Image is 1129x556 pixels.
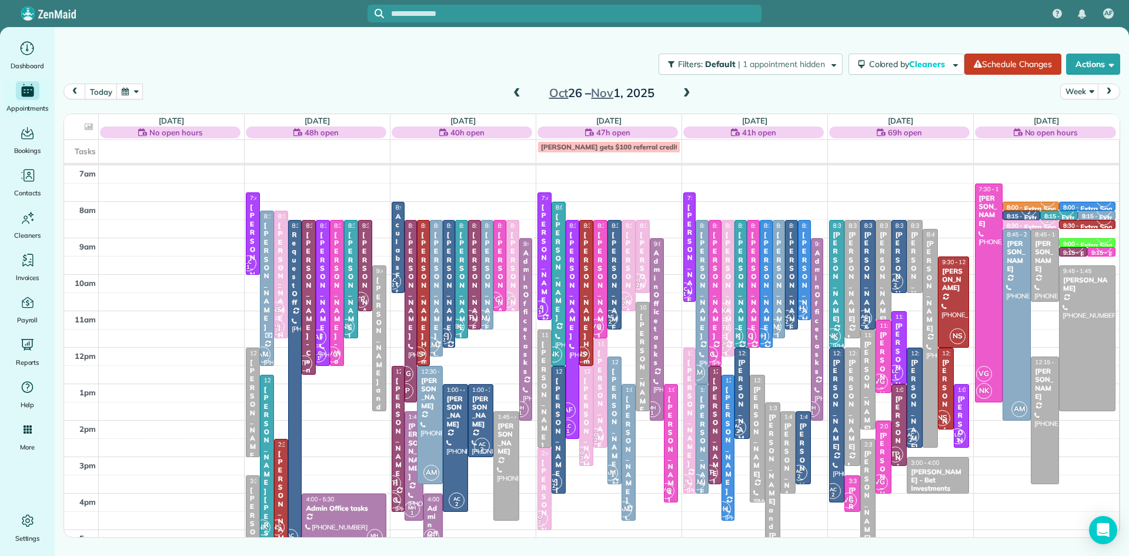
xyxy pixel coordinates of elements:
[269,302,285,318] span: NS
[269,325,284,337] small: 2
[14,229,41,241] span: Cleaners
[631,280,646,291] small: 2
[5,335,50,368] a: Reports
[14,145,41,157] span: Bookings
[715,320,731,336] span: TP
[934,410,950,426] span: NS
[713,222,744,229] span: 8:30 - 12:30
[740,328,756,344] span: VG
[725,231,731,341] div: [PERSON_NAME]
[472,231,477,341] div: [PERSON_NAME]
[319,231,326,341] div: [PERSON_NAME]
[362,231,369,341] div: [PERSON_NAME]
[574,347,590,362] span: NS
[570,222,598,229] span: 8:30 - 2:30
[537,304,543,310] span: LC
[769,404,797,412] span: 1:30 - 5:30
[713,368,744,375] span: 12:30 - 3:45
[597,222,629,229] span: 8:30 - 11:45
[264,212,296,220] span: 8:15 - 12:30
[864,222,896,229] span: 8:30 - 11:30
[640,222,672,229] span: 8:30 - 10:30
[738,231,744,341] div: [PERSON_NAME]
[1024,205,1091,213] div: Extra Space Storage
[523,240,552,248] span: 9:00 - 2:00
[368,9,384,18] button: Focus search
[801,231,807,484] div: [PERSON_NAME] - [PERSON_NAME] mom
[6,102,49,114] span: Appointments
[409,222,437,229] span: 8:30 - 1:30
[474,310,490,326] span: AM
[776,231,782,341] div: [PERSON_NAME]
[447,222,479,229] span: 8:30 - 12:00
[533,307,547,318] small: 1
[376,267,405,275] span: 9:45 - 1:45
[911,222,943,229] span: 8:30 - 10:30
[789,231,794,476] div: [PERSON_NAME] and [PERSON_NAME]
[5,293,50,326] a: Payroll
[396,204,427,211] span: 8:00 - 10:30
[159,116,184,125] a: [DATE]
[1034,367,1055,401] div: [PERSON_NAME]
[333,231,340,417] div: [PERSON_NAME] - World Team
[864,231,873,425] div: [PERSON_NAME] & [PERSON_NAME]
[348,222,380,229] span: 8:30 - 11:45
[249,203,256,313] div: [PERSON_NAME]
[375,9,384,18] svg: Focus search
[825,328,841,344] span: NK
[678,59,703,69] span: Filters:
[639,312,646,422] div: [PERSON_NAME]
[833,231,841,324] div: [PERSON_NAME]
[241,262,256,273] small: 1
[597,340,629,348] span: 11:45 - 2:45
[311,353,326,364] small: 1
[625,395,632,505] div: [PERSON_NAME]
[546,347,562,362] span: NK
[353,292,369,308] span: TP
[764,222,796,229] span: 8:30 - 12:00
[700,386,728,394] span: 1:00 - 4:00
[14,187,41,199] span: Contacts
[386,280,400,291] small: 2
[879,231,888,324] div: [PERSON_NAME]
[348,231,355,341] div: [PERSON_NAME]
[339,319,355,335] span: NK
[815,240,843,248] span: 9:00 - 2:00
[472,386,500,394] span: 1:00 - 3:00
[510,222,542,229] span: 8:30 - 11:00
[472,222,504,229] span: 8:30 - 11:30
[814,249,820,376] div: Admin Office tasks
[958,386,986,394] span: 1:00 - 2:45
[659,54,842,75] button: Filters: Default | 1 appointment hidden
[398,383,413,399] span: TP
[689,365,705,381] span: AM
[421,222,453,229] span: 8:30 - 12:30
[446,395,465,429] div: [PERSON_NAME]
[800,413,828,421] span: 1:45 - 3:45
[305,231,312,518] div: [PERSON_NAME] - Contempro Dance Theatre
[264,377,296,384] span: 12:45 - 5:15
[5,166,50,199] a: Contacts
[603,317,617,328] small: 2
[804,408,819,419] small: 1
[596,116,622,125] a: [DATE]
[648,404,656,411] span: MH
[85,84,117,99] button: today
[753,328,769,344] span: DH
[1040,216,1055,227] small: 2
[398,366,413,382] span: VG
[591,85,613,100] span: Nov
[979,185,1007,193] span: 7:30 - 1:30
[409,413,437,421] span: 1:45 - 4:45
[395,212,401,373] div: Aculabs Ft [US_STATE]
[250,194,282,202] span: 7:45 - 10:00
[5,124,50,157] a: Bookings
[408,231,414,341] div: [PERSON_NAME]
[895,395,904,488] div: [PERSON_NAME]
[621,295,627,301] span: KF
[516,404,525,411] span: MH
[942,258,974,266] span: 9:30 - 12:00
[560,402,576,418] span: AF
[1035,231,1067,238] span: 8:45 - 10:45
[910,231,919,324] div: [PERSON_NAME]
